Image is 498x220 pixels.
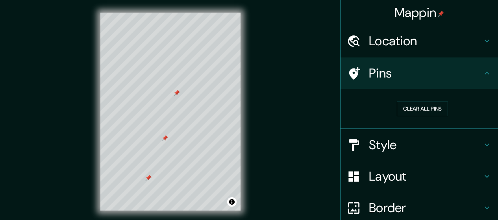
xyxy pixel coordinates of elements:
h4: Mappin [394,5,444,20]
div: Layout [341,161,498,192]
button: Clear all pins [397,102,448,116]
h4: Pins [369,65,482,81]
h4: Location [369,33,482,49]
div: Location [341,25,498,57]
div: Pins [341,57,498,89]
img: pin-icon.png [438,11,444,17]
div: Style [341,129,498,161]
h4: Style [369,137,482,153]
h4: Layout [369,168,482,184]
button: Toggle attribution [227,197,237,207]
iframe: Help widget launcher [428,189,489,211]
h4: Border [369,200,482,216]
